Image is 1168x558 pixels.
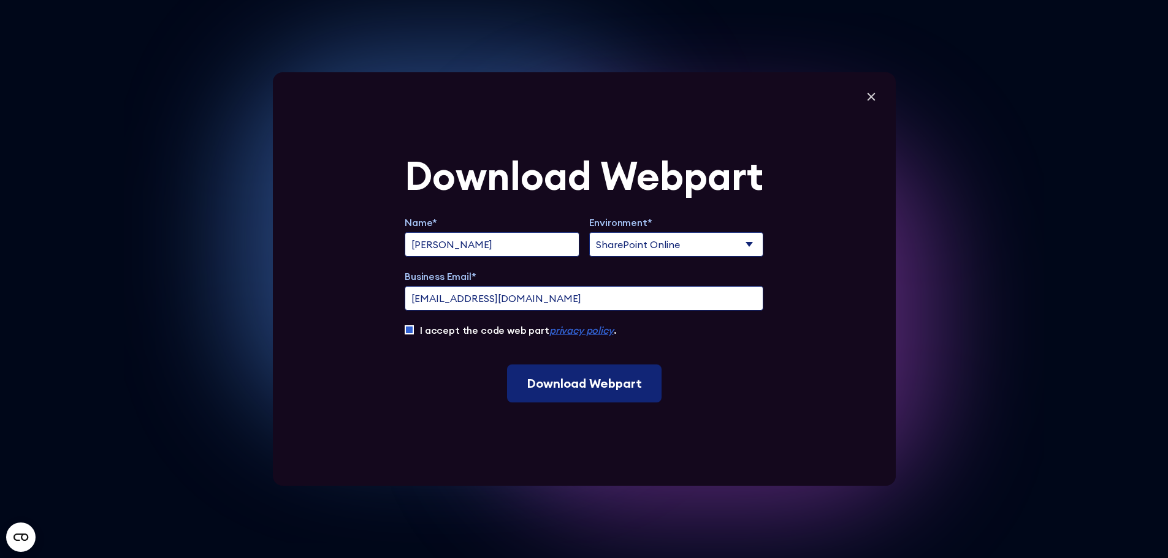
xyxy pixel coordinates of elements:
[405,232,579,257] input: full name
[947,416,1168,558] iframe: Chat Widget
[589,215,764,230] label: Environment*
[405,286,763,311] input: name@company.com
[405,156,763,195] div: Download Webpart
[6,522,36,552] button: Open CMP widget
[405,156,763,402] form: Extend Trial
[549,324,614,336] a: privacy policy
[507,364,662,402] input: Download Webpart
[405,269,763,284] label: Business Email*
[405,215,579,230] label: Name*
[420,323,616,337] label: I accept the code web part .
